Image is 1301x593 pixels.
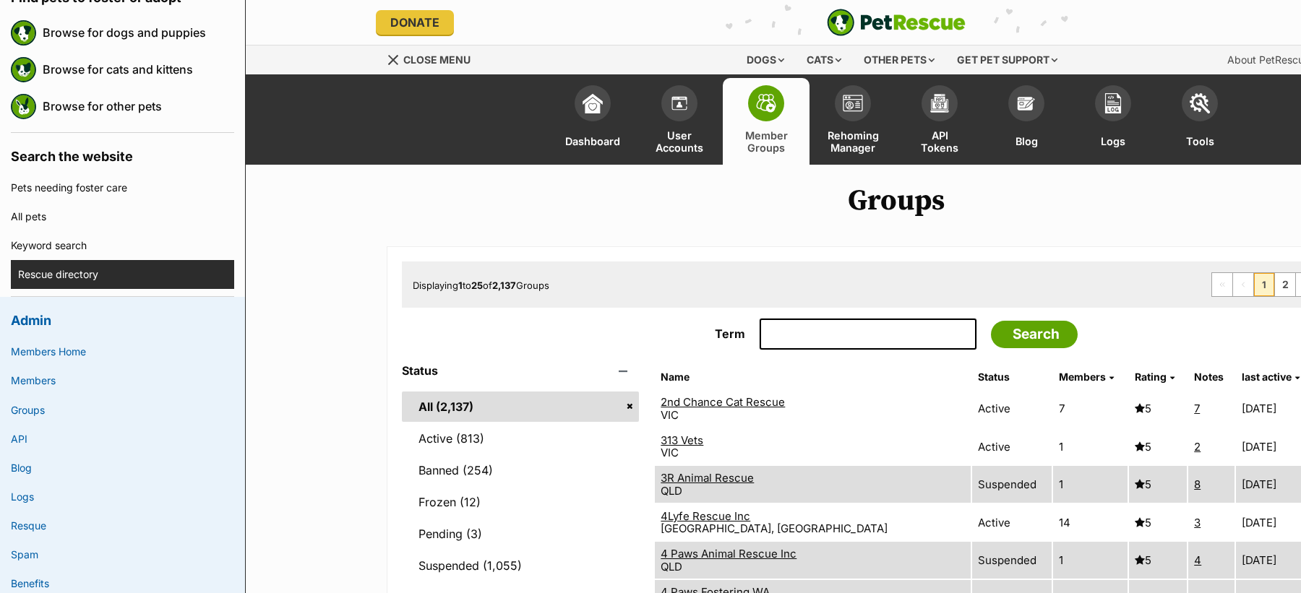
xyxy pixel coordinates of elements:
[972,390,1051,427] td: Active
[387,46,481,72] a: Menu
[1135,371,1167,383] span: Rating
[1070,78,1156,165] a: Logs
[11,57,36,82] img: petrescue logo
[549,78,636,165] a: Dashboard
[1233,273,1253,296] span: Previous page
[723,78,810,165] a: Member Groups
[669,93,690,113] img: members-icon-d6bcda0bfb97e5ba05b48644448dc2971f67d37433e5abca221da40c41542bd5.svg
[991,321,1078,348] input: Search
[828,129,879,154] span: Rehoming Manager
[11,454,234,482] a: Blog
[11,337,234,366] a: Members Home
[1188,365,1235,389] th: Notes
[1129,542,1187,579] td: 5
[1101,129,1125,154] span: Logs
[1194,553,1201,567] a: 4
[43,91,234,121] a: Browse for other pets
[1053,390,1128,427] td: 7
[1129,466,1187,503] td: 5
[972,504,1051,541] td: Active
[43,54,234,85] a: Browse for cats and kittens
[1129,504,1187,541] td: 5
[661,471,754,485] a: 3R Animal Rescue
[756,94,776,113] img: team-members-icon-5396bd8760b3fe7c0b43da4ab00e1e3bb1a5d9ba89233759b79545d2d3fc5d0d.svg
[737,46,794,74] div: Dogs
[402,423,639,454] a: Active (813)
[43,17,234,48] a: Browse for dogs and puppies
[1053,504,1128,541] td: 14
[972,542,1051,579] td: Suspended
[1186,129,1214,154] span: Tools
[1129,390,1187,427] td: 5
[661,547,797,560] a: 4 Paws Animal Rescue Inc
[1254,273,1274,296] span: Page 1
[402,391,639,422] a: All (2,137)
[11,425,234,454] a: API
[741,129,791,154] span: Member Groups
[402,550,639,581] a: Suspended (1,055)
[413,280,549,291] span: Displaying to of Groups
[654,129,705,154] span: User Accounts
[11,94,36,119] img: petrescue logo
[1194,440,1201,454] a: 2
[1242,371,1300,383] a: last active
[11,231,234,260] a: Keyword search
[11,202,234,231] a: All pets
[715,326,745,341] span: translation missing: en.admin.groups.groups.search.term
[1053,466,1128,503] td: 1
[929,93,950,113] img: api-icon-849e3a9e6f871e3acf1f60245d25b4cd0aad652aa5f5372336901a6a67317bd8.svg
[810,78,896,165] a: Rehoming Manager
[1194,516,1201,529] a: 3
[403,53,471,66] span: Close menu
[1212,273,1232,296] span: First page
[947,46,1068,74] div: Get pet support
[565,129,620,154] span: Dashboard
[1059,371,1106,383] span: Members
[1059,371,1114,383] a: Members
[376,10,454,35] a: Donate
[655,428,971,465] td: VIC
[661,509,750,523] a: 4Lyfe Rescue Inc
[914,129,965,154] span: API Tokens
[655,504,971,541] td: [GEOGRAPHIC_DATA], [GEOGRAPHIC_DATA]
[827,9,966,36] a: PetRescue
[402,519,639,549] a: Pending (3)
[972,428,1051,465] td: Active
[983,78,1070,165] a: Blog
[471,280,483,291] strong: 25
[1190,93,1210,113] img: tools-icon-677f8b7d46040df57c17cb185196fc8e01b2b03676c49af7ba82c462532e62ee.svg
[661,433,703,447] a: 313 Vets
[1103,93,1123,113] img: logs-icon-5bf4c29380941ae54b88474b1138927238aebebbc450bc62c8517511492d5a22.svg
[11,366,234,395] a: Members
[1016,93,1036,113] img: blogs-icon-e71fceff818bbaa76155c998696f2ea9b8fc06abc828b24f45ee82a475c2fd99.svg
[1016,129,1038,154] span: Blog
[18,260,234,289] a: Rescue directory
[11,482,234,511] a: Logs
[402,455,639,485] a: Banned (254)
[1156,78,1243,165] a: Tools
[11,511,234,540] a: Resque
[1275,273,1295,296] a: Page 2
[655,365,971,389] th: Name
[492,280,516,291] strong: 2,137
[972,365,1051,389] th: Status
[1194,477,1201,491] a: 8
[854,46,945,74] div: Other pets
[11,20,36,46] img: petrescue logo
[11,540,234,569] a: Spam
[1129,428,1187,465] td: 5
[797,46,851,74] div: Cats
[827,9,966,36] img: logo-e224e6f780fb5917bec1dbf3a21bbac754714ae5b6737aabdf751b685950b380.svg
[11,173,234,202] a: Pets needing foster care
[1194,402,1200,415] a: 7
[1053,428,1128,465] td: 1
[11,297,234,337] h4: Admin
[972,466,1051,503] td: Suspended
[1242,371,1292,383] span: last active
[655,466,971,503] td: QLD
[11,133,234,173] h4: Search the website
[636,78,723,165] a: User Accounts
[583,93,603,113] img: dashboard-icon-eb2f2d2d3e046f16d808141f083e7271f6b2e854fb5c12c21221c1fb7104beca.svg
[655,390,971,427] td: VIC
[1053,542,1128,579] td: 1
